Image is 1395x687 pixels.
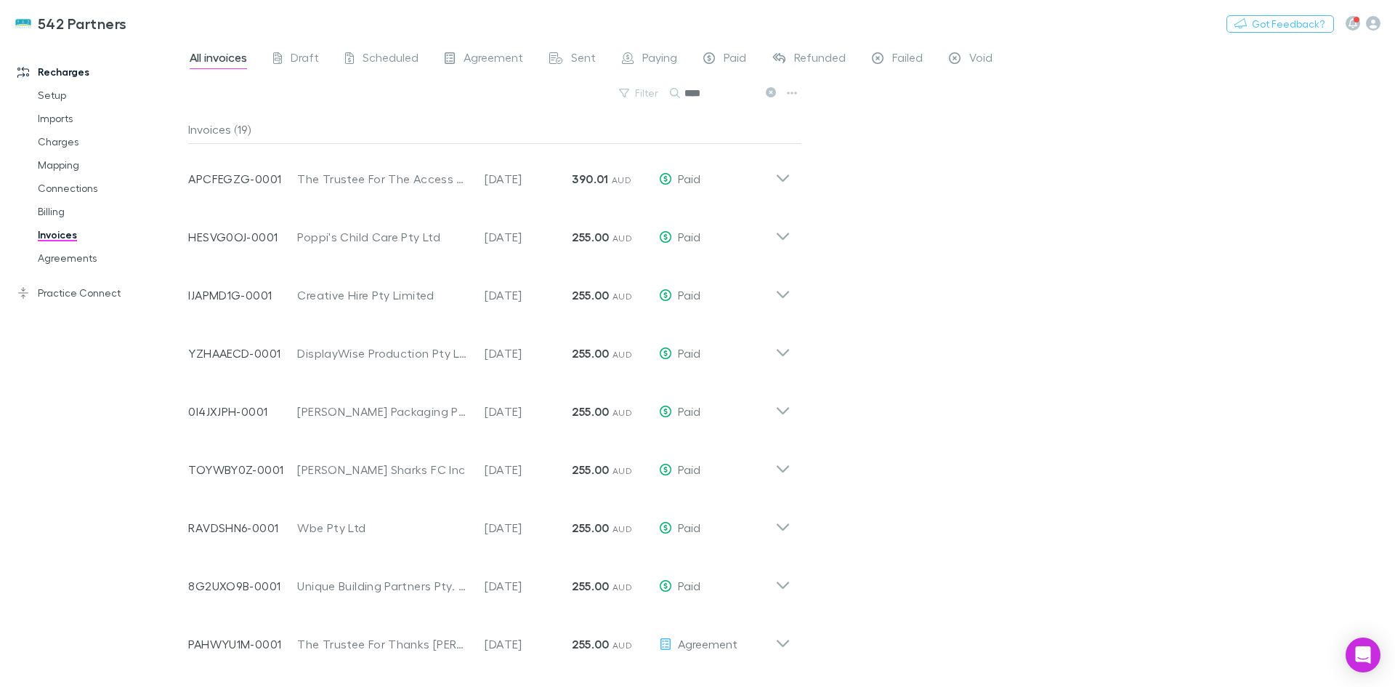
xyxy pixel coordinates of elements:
[1346,638,1380,672] div: Open Intercom Messenger
[23,246,196,270] a: Agreements
[1226,15,1334,33] button: Got Feedback?
[6,6,136,41] a: 542 Partners
[572,637,609,651] strong: 255.00
[23,107,196,130] a: Imports
[188,228,297,246] p: HESVG0OJ-0001
[678,462,700,476] span: Paid
[612,233,632,244] span: AUD
[23,177,196,200] a: Connections
[485,461,572,478] p: [DATE]
[892,50,923,69] span: Failed
[15,15,32,32] img: 542 Partners's Logo
[23,153,196,177] a: Mapping
[297,170,470,188] div: The Trustee For The Access Trust
[291,50,319,69] span: Draft
[464,50,523,69] span: Agreement
[794,50,846,69] span: Refunded
[612,640,632,651] span: AUD
[177,144,802,202] div: APCFEGZG-0001The Trustee For The Access Trust[DATE]390.01 AUDPaid
[188,345,297,362] p: YZHAAECD-0001
[678,637,737,651] span: Agreement
[297,228,470,246] div: Poppi's Child Care Pty Ltd
[23,200,196,223] a: Billing
[363,50,418,69] span: Scheduled
[642,50,677,69] span: Paying
[297,635,470,653] div: The Trustee For Thanks [PERSON_NAME] Unit Trust
[612,407,632,418] span: AUD
[612,523,632,534] span: AUD
[572,462,609,477] strong: 255.00
[612,84,667,102] button: Filter
[188,403,297,420] p: 0I4JXJPH-0001
[23,130,196,153] a: Charges
[724,50,746,69] span: Paid
[188,577,297,595] p: 8G2UXO9B-0001
[612,349,632,360] span: AUD
[572,288,609,302] strong: 255.00
[188,519,297,537] p: RAVDSHN6-0001
[23,223,196,246] a: Invoices
[572,346,609,361] strong: 255.00
[177,318,802,377] div: YZHAAECD-0001DisplayWise Production Pty Ltd[DATE]255.00 AUDPaid
[572,579,609,593] strong: 255.00
[678,172,700,185] span: Paid
[177,202,802,260] div: HESVG0OJ-0001Poppi's Child Care Pty Ltd[DATE]255.00 AUDPaid
[485,228,572,246] p: [DATE]
[3,281,196,305] a: Practice Connect
[297,403,470,420] div: [PERSON_NAME] Packaging Pty Ltd
[678,579,700,592] span: Paid
[485,519,572,537] p: [DATE]
[188,286,297,304] p: IJAPMD1G-0001
[612,174,631,185] span: AUD
[612,582,632,592] span: AUD
[297,577,470,595] div: Unique Building Partners Pty. Ltd.
[485,403,572,420] p: [DATE]
[571,50,596,69] span: Sent
[177,260,802,318] div: IJAPMD1G-0001Creative Hire Pty Limited[DATE]255.00 AUDPaid
[297,519,470,537] div: Wbe Pty Ltd
[23,84,196,107] a: Setup
[177,377,802,435] div: 0I4JXJPH-0001[PERSON_NAME] Packaging Pty Ltd[DATE]255.00 AUDPaid
[297,345,470,362] div: DisplayWise Production Pty Ltd
[678,346,700,360] span: Paid
[177,435,802,493] div: TOYWBY0Z-0001[PERSON_NAME] Sharks FC Inc[DATE]255.00 AUDPaid
[177,493,802,551] div: RAVDSHN6-0001Wbe Pty Ltd[DATE]255.00 AUDPaid
[190,50,247,69] span: All invoices
[572,404,609,419] strong: 255.00
[38,15,127,32] h3: 542 Partners
[678,230,700,244] span: Paid
[188,170,297,188] p: APCFEGZG-0001
[485,635,572,653] p: [DATE]
[572,521,609,535] strong: 255.00
[678,288,700,302] span: Paid
[969,50,992,69] span: Void
[485,345,572,362] p: [DATE]
[678,521,700,534] span: Paid
[188,461,297,478] p: TOYWBY0Z-0001
[485,577,572,595] p: [DATE]
[678,404,700,418] span: Paid
[612,291,632,302] span: AUD
[177,551,802,609] div: 8G2UXO9B-0001Unique Building Partners Pty. Ltd.[DATE]255.00 AUDPaid
[572,230,609,244] strong: 255.00
[297,286,470,304] div: Creative Hire Pty Limited
[188,635,297,653] p: PAHWYU1M-0001
[572,172,608,186] strong: 390.01
[485,170,572,188] p: [DATE]
[3,60,196,84] a: Recharges
[612,465,632,476] span: AUD
[177,609,802,667] div: PAHWYU1M-0001The Trustee For Thanks [PERSON_NAME] Unit Trust[DATE]255.00 AUDAgreement
[485,286,572,304] p: [DATE]
[297,461,470,478] div: [PERSON_NAME] Sharks FC Inc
